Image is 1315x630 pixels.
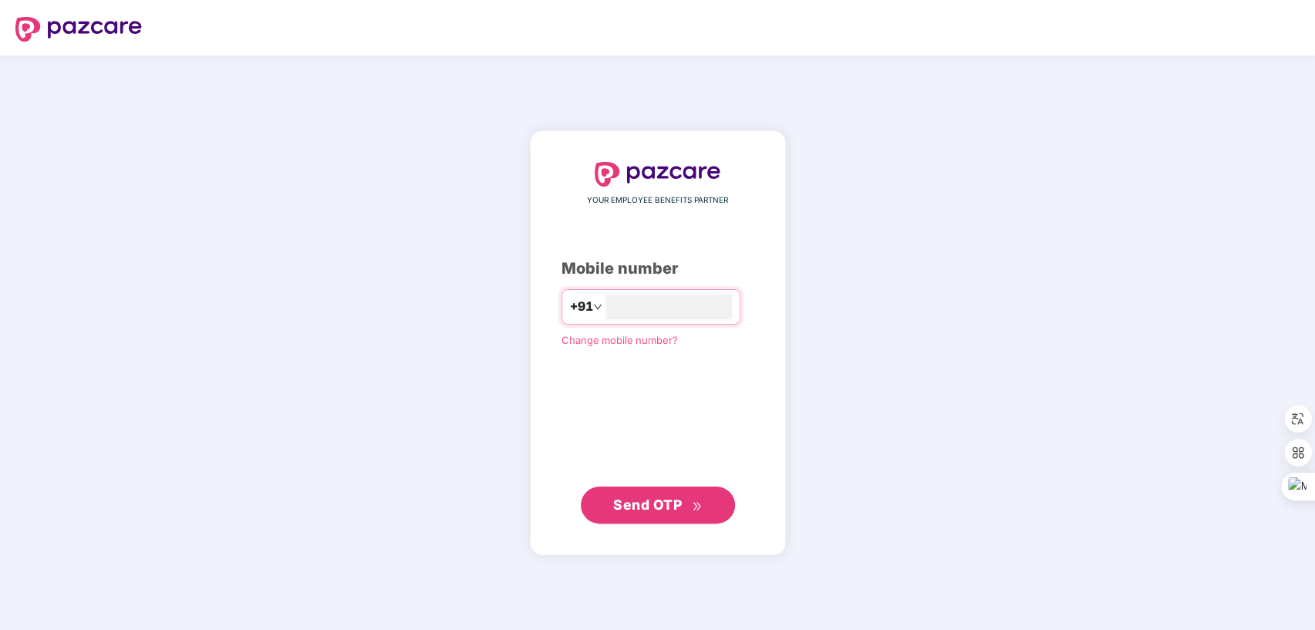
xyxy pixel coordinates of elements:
span: down [593,302,602,312]
button: Send OTPdouble-right [581,487,735,524]
span: double-right [692,501,702,511]
a: Change mobile number? [561,334,678,346]
div: Mobile number [561,257,754,281]
span: YOUR EMPLOYEE BENEFITS PARTNER [587,194,728,207]
img: logo [15,17,142,42]
span: +91 [570,297,593,316]
span: Send OTP [613,497,682,513]
img: logo [595,162,721,187]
